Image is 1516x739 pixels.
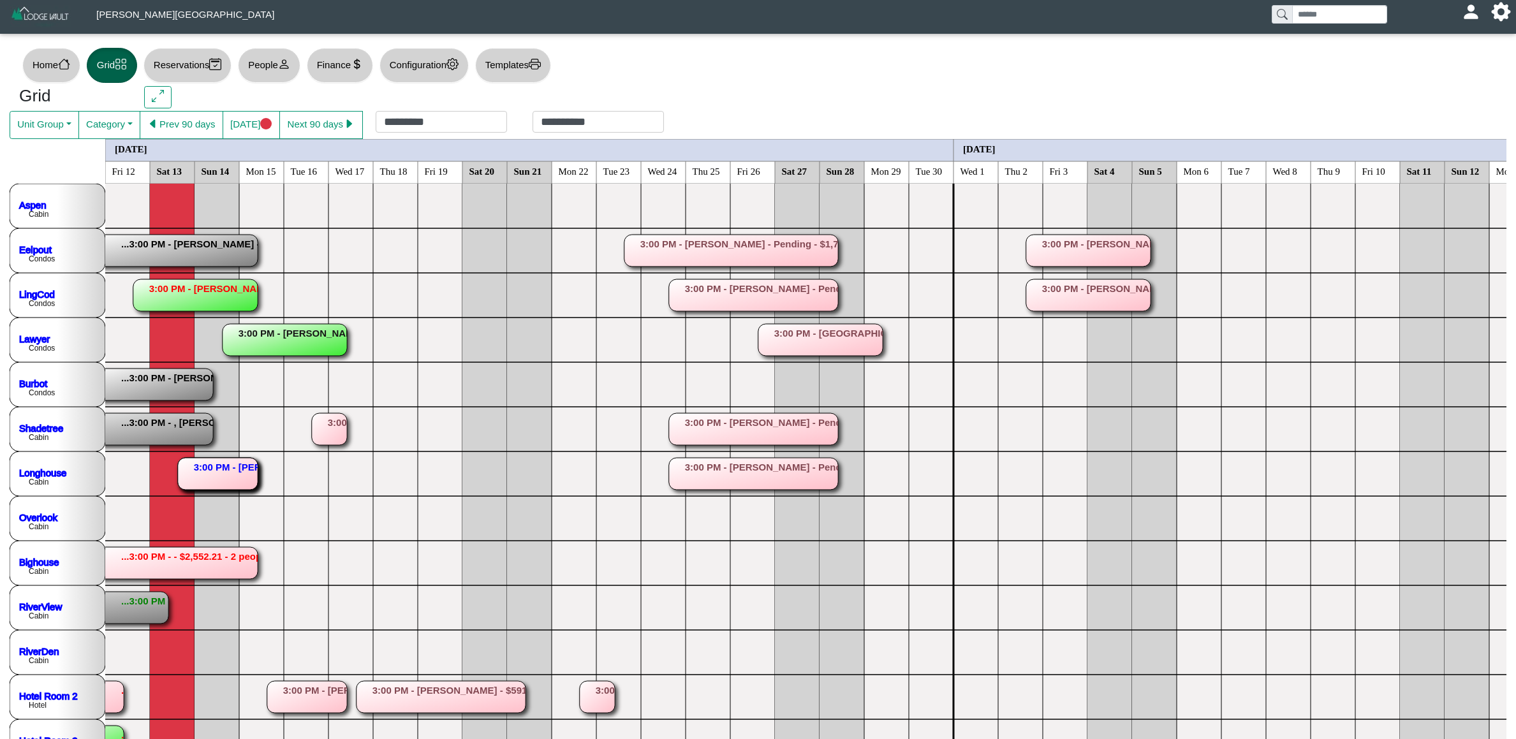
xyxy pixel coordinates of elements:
[246,166,276,176] text: Mon 15
[19,601,62,611] a: RiverView
[529,58,541,70] svg: printer
[1362,166,1385,176] text: Fri 10
[648,166,677,176] text: Wed 24
[147,118,159,130] svg: caret left fill
[291,166,318,176] text: Tue 16
[144,48,232,83] button: Reservationscalendar2 check
[1050,166,1068,176] text: Fri 3
[603,166,630,176] text: Tue 23
[278,58,290,70] svg: person
[29,522,48,531] text: Cabin
[1452,166,1480,176] text: Sun 12
[10,5,71,27] img: Z
[1139,166,1162,176] text: Sun 5
[827,166,855,176] text: Sun 28
[19,556,59,567] a: Bighouse
[1318,166,1340,176] text: Thu 9
[115,143,147,154] text: [DATE]
[19,244,52,254] a: Eelpout
[260,118,272,130] svg: circle fill
[29,210,48,219] text: Cabin
[19,690,78,701] a: Hotel Room 2
[960,166,985,176] text: Wed 1
[782,166,807,176] text: Sat 27
[87,48,137,83] button: Gridgrid
[209,58,221,70] svg: calendar2 check
[1496,7,1506,17] svg: gear fill
[29,299,55,308] text: Condos
[112,166,135,176] text: Fri 12
[559,166,589,176] text: Mon 22
[1228,166,1251,176] text: Tue 7
[29,701,47,710] text: Hotel
[279,111,363,139] button: Next 90 dayscaret right fill
[58,58,70,70] svg: house
[152,90,164,102] svg: arrows angle expand
[19,511,58,522] a: Overlook
[514,166,542,176] text: Sun 21
[10,111,79,139] button: Unit Group
[19,333,50,344] a: Lawyer
[22,48,80,83] button: Homehouse
[963,143,996,154] text: [DATE]
[475,48,551,83] button: Templatesprinter
[307,48,373,83] button: Financecurrency dollar
[19,288,55,299] a: LingCod
[379,48,469,83] button: Configurationgear
[533,111,664,133] input: Check out
[871,166,901,176] text: Mon 29
[19,199,47,210] a: Aspen
[19,422,63,433] a: Shadetree
[380,166,408,176] text: Thu 18
[202,166,230,176] text: Sun 14
[19,467,66,478] a: Longhouse
[29,611,48,620] text: Cabin
[29,254,55,263] text: Condos
[1184,166,1209,176] text: Mon 6
[19,645,59,656] a: RiverDen
[29,433,48,442] text: Cabin
[446,58,459,70] svg: gear
[115,58,127,70] svg: grid
[693,166,720,176] text: Thu 25
[351,58,363,70] svg: currency dollar
[1273,166,1297,176] text: Wed 8
[140,111,223,139] button: caret left fillPrev 90 days
[223,111,280,139] button: [DATE]circle fill
[1005,166,1027,176] text: Thu 2
[29,478,48,487] text: Cabin
[916,166,943,176] text: Tue 30
[1094,166,1115,176] text: Sat 4
[376,111,507,133] input: Check in
[737,166,761,176] text: Fri 26
[1277,9,1287,19] svg: search
[238,48,300,83] button: Peopleperson
[1466,7,1476,17] svg: person fill
[1407,166,1432,176] text: Sat 11
[19,86,125,106] h3: Grid
[157,166,182,176] text: Sat 13
[469,166,495,176] text: Sat 20
[335,166,365,176] text: Wed 17
[425,166,448,176] text: Fri 19
[78,111,140,139] button: Category
[29,656,48,665] text: Cabin
[29,344,55,353] text: Condos
[343,118,355,130] svg: caret right fill
[144,86,172,109] button: arrows angle expand
[29,388,55,397] text: Condos
[19,377,48,388] a: Burbot
[29,567,48,576] text: Cabin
